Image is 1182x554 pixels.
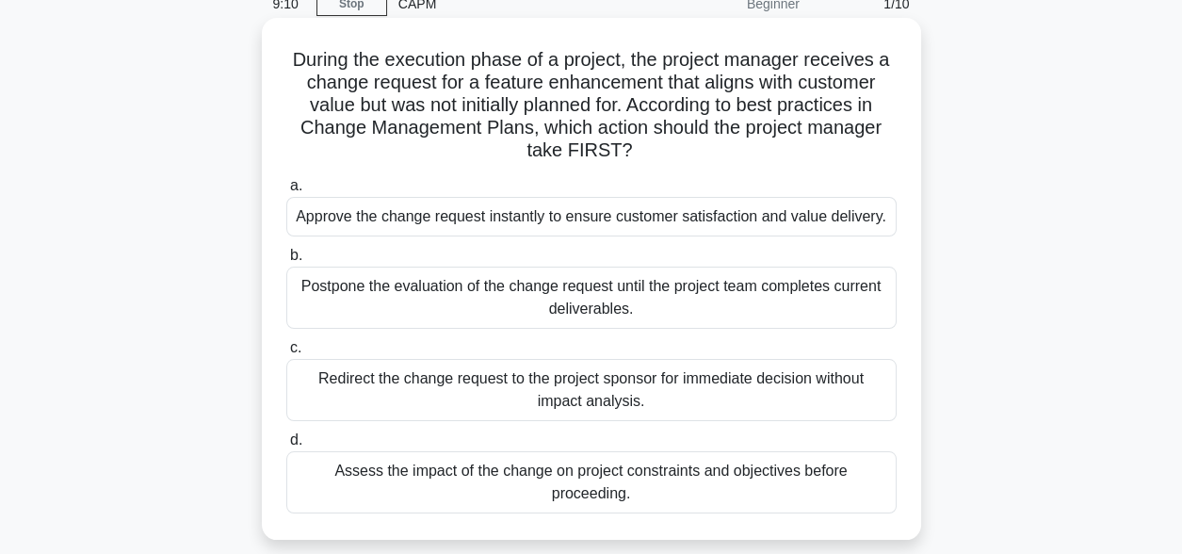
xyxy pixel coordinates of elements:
h5: During the execution phase of a project, the project manager receives a change request for a feat... [284,48,899,163]
div: Assess the impact of the change on project constraints and objectives before proceeding. [286,451,897,513]
span: c. [290,339,301,355]
span: b. [290,247,302,263]
div: Redirect the change request to the project sponsor for immediate decision without impact analysis. [286,359,897,421]
span: d. [290,432,302,448]
span: a. [290,177,302,193]
div: Approve the change request instantly to ensure customer satisfaction and value delivery. [286,197,897,236]
div: Postpone the evaluation of the change request until the project team completes current deliverables. [286,267,897,329]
